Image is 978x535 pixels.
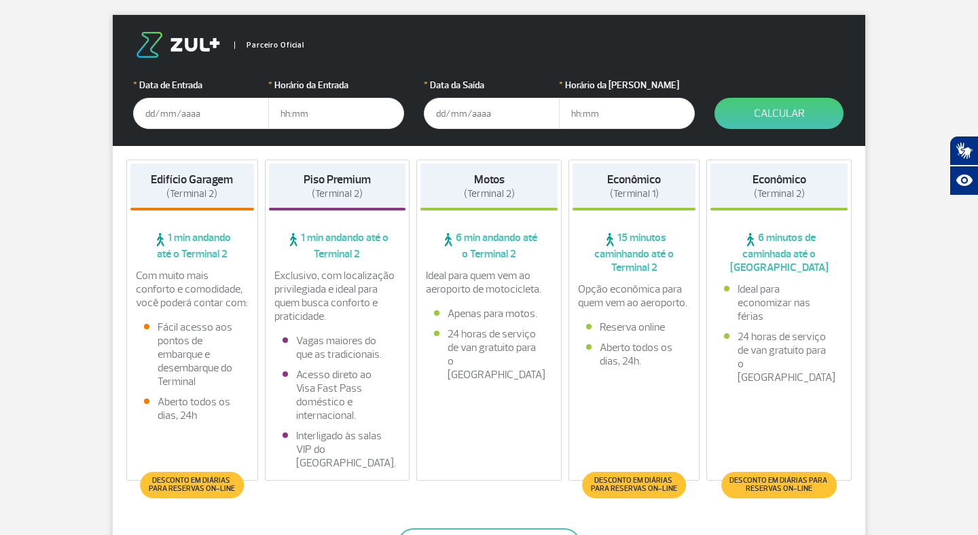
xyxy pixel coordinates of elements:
label: Data de Entrada [133,78,269,92]
input: dd/mm/aaaa [133,98,269,129]
p: Exclusivo, com localização privilegiada e ideal para quem busca conforto e praticidade. [274,269,401,323]
li: Acesso direto ao Visa Fast Pass doméstico e internacional. [283,368,393,422]
label: Horário da [PERSON_NAME] [559,78,695,92]
span: Desconto em diárias para reservas on-line [147,477,237,493]
span: (Terminal 2) [754,187,805,200]
span: (Terminal 1) [610,187,659,200]
strong: Econômico [607,172,661,187]
li: 24 horas de serviço de van gratuito para o [GEOGRAPHIC_DATA] [434,327,544,382]
span: 6 minutos de caminhada até o [GEOGRAPHIC_DATA] [710,231,848,274]
span: (Terminal 2) [464,187,515,200]
li: Reserva online [586,320,683,334]
li: 24 horas de serviço de van gratuito para o [GEOGRAPHIC_DATA] [724,330,834,384]
strong: Motos [474,172,505,187]
li: Apenas para motos. [434,307,544,320]
button: Abrir tradutor de língua de sinais. [949,136,978,166]
label: Horário da Entrada [268,78,404,92]
span: 1 min andando até o Terminal 2 [130,231,254,261]
li: Vagas maiores do que as tradicionais. [283,334,393,361]
div: Plugin de acessibilidade da Hand Talk. [949,136,978,196]
strong: Edifício Garagem [151,172,233,187]
span: 6 min andando até o Terminal 2 [420,231,558,261]
li: Aberto todos os dias, 24h. [586,341,683,368]
button: Calcular [714,98,844,129]
img: logo-zul.png [133,32,223,58]
p: Ideal para quem vem ao aeroporto de motocicleta. [426,269,552,296]
span: Parceiro Oficial [234,41,304,49]
input: hh:mm [268,98,404,129]
li: Ideal para economizar nas férias [724,282,834,323]
span: 15 minutos caminhando até o Terminal 2 [573,231,696,274]
strong: Econômico [753,172,806,187]
input: hh:mm [559,98,695,129]
input: dd/mm/aaaa [424,98,560,129]
span: (Terminal 2) [312,187,363,200]
li: Interligado às salas VIP do [GEOGRAPHIC_DATA]. [283,429,393,470]
li: Fácil acesso aos pontos de embarque e desembarque do Terminal [144,320,240,388]
button: Abrir recursos assistivos. [949,166,978,196]
p: Opção econômica para quem vem ao aeroporto. [578,282,691,310]
strong: Piso Premium [304,172,371,187]
li: Aberto todos os dias, 24h [144,395,240,422]
label: Data da Saída [424,78,560,92]
span: Desconto em diárias para reservas on-line [589,477,679,493]
span: Desconto em diárias para reservas on-line [729,477,830,493]
span: (Terminal 2) [166,187,217,200]
span: 1 min andando até o Terminal 2 [269,231,406,261]
p: Com muito mais conforto e comodidade, você poderá contar com: [136,269,249,310]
